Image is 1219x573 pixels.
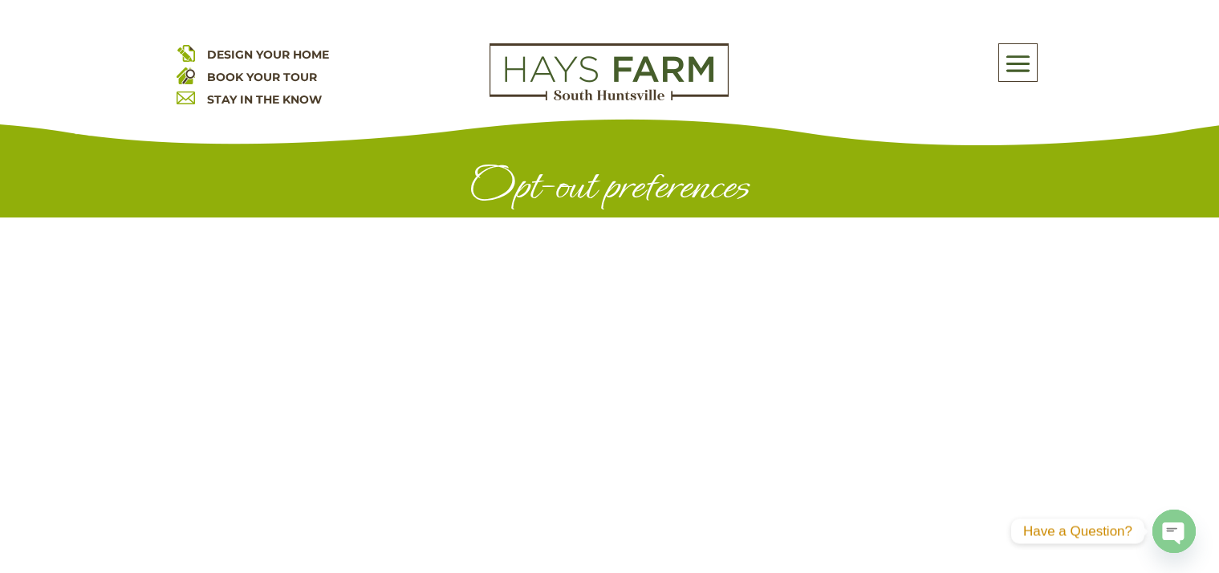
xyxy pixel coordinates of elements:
img: Logo [490,43,729,101]
img: book your home tour [177,66,195,84]
a: hays farm homes huntsville development [490,90,729,104]
a: STAY IN THE KNOW [207,92,322,107]
a: BOOK YOUR TOUR [207,70,317,84]
h1: Opt-out preferences [177,162,1043,217]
